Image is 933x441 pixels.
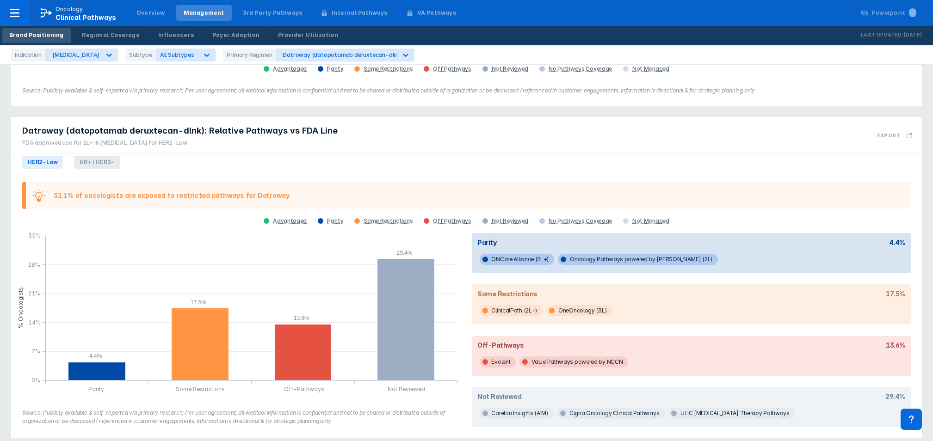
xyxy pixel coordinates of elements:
[327,217,343,225] div: Parity
[56,5,83,13] p: Oncology
[22,156,63,169] span: HER2-Low
[74,156,120,169] span: HR+ / HER2-
[28,232,41,239] tspan: 35%
[28,319,41,326] tspan: 14%
[89,353,102,359] tspan: 4.4%
[294,315,309,321] tspan: 13.6%
[284,386,324,392] tspan: Off-Pathways
[332,9,387,17] div: Internal Pathways
[176,5,232,21] a: Management
[22,139,338,147] div: FDA approved use for 2L+ in [MEDICAL_DATA] for HER2-Low
[557,408,665,419] span: Cigna Oncology Clinical Pathways
[56,13,116,21] span: Clinical Pathways
[22,125,338,136] span: Datroway (datopotamab deruxtecan-dlnk): Relative Pathways vs FDA Line
[28,261,40,268] tspan: 28%
[903,31,922,40] p: [DATE]
[478,290,538,298] div: Some Restrictions
[176,386,225,392] tspan: Some Restrictions
[433,217,471,225] div: Off Pathways
[223,49,276,61] div: Primary Regimen
[492,65,528,73] div: Not Reviewed
[136,9,165,17] div: Overview
[397,250,413,256] tspan: 29.4%
[243,9,303,17] div: 3rd Party Pathways
[28,290,40,297] tspan: 21%
[478,392,522,400] div: Not Reviewed
[872,9,916,17] div: Powerpoint
[886,290,906,298] div: 17.5%
[273,65,307,73] div: Advantaged
[668,408,795,419] span: UHC [MEDICAL_DATA] Therapy Pathways
[151,28,201,43] a: Influencers
[632,65,669,73] div: Not Managed
[212,31,260,39] div: Payer Adoption
[160,51,194,58] span: All Subtypes
[519,356,628,367] span: Value Pathways powered by NCCN
[364,65,413,73] div: Some Restrictions
[433,65,471,73] div: Off Pathways
[22,409,461,425] figcaption: Source: Publicly available & self-reported via primary research; Per user agreement, all webtool ...
[546,305,612,316] span: OneOncology (3L)
[31,348,40,355] tspan: 7%
[364,217,413,225] div: Some Restrictions
[235,5,310,21] a: 3rd Party Pathways
[886,341,906,349] div: 13.6%
[327,65,343,73] div: Parity
[886,392,906,400] div: 29.4%
[11,49,45,61] div: Indication
[632,217,669,225] div: Not Managed
[480,356,516,367] span: Evolent
[480,305,543,316] span: ClinicalPath (2L+)
[417,9,456,17] div: VA Pathways
[861,31,903,40] p: Last Updated:
[283,51,402,58] div: Datroway (datopotamab deruxtecan-dlnk)
[54,192,290,199] div: 31.1% of oncologists are exposed to restricted pathways for Datroway
[31,377,40,384] tspan: 0%
[278,31,338,39] div: Provider Utilization
[273,217,307,225] div: Advantaged
[88,386,104,392] tspan: Parity
[480,254,555,265] span: ONCare Alliance (2L+)
[17,227,467,403] g: column chart , with 1 column series, . Y-scale minimum value is 0 , maximum value is 0.35. X-scal...
[877,132,901,139] h3: Export
[478,239,497,246] div: Parity
[271,28,346,43] a: Provider Utilization
[17,288,24,329] tspan: % Oncologists
[9,31,63,39] div: Brand Positioning
[22,86,911,95] figcaption: Source: Publicly available & self-reported via primary research; Per user agreement, all webtool ...
[125,49,156,61] div: Subtype
[388,386,425,392] tspan: Not Reviewed
[205,28,267,43] a: Payer Adoption
[492,217,528,225] div: Not Reviewed
[558,254,718,265] span: Oncology Pathways powered by [PERSON_NAME] (2L)
[82,31,139,39] div: Regional Coverage
[871,121,918,150] button: Export
[184,9,224,17] div: Management
[478,341,524,349] div: Off-Pathways
[74,28,147,43] a: Regional Coverage
[480,408,554,419] span: Carelon Insights (AIM)
[549,65,612,73] div: No Pathways Coverage
[549,217,612,225] div: No Pathways Coverage
[52,51,99,58] div: [MEDICAL_DATA]
[158,31,194,39] div: Influencers
[889,239,905,246] div: 4.4%
[2,28,71,43] a: Brand Positioning
[129,5,173,21] a: Overview
[191,299,206,306] tspan: 17.5%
